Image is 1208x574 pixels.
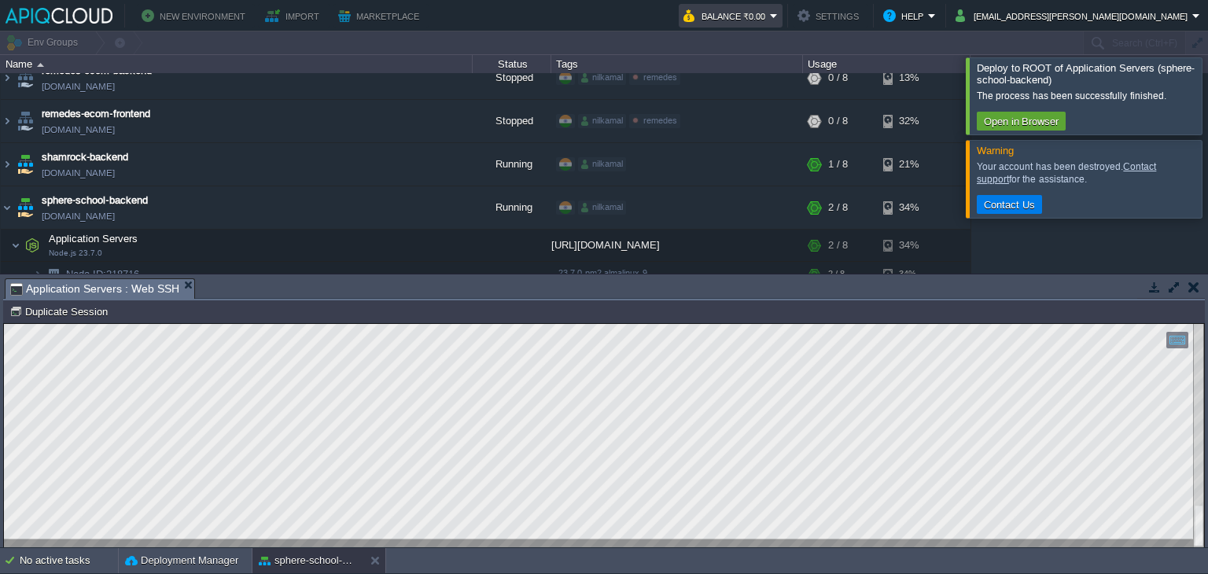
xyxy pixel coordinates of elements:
span: Warning [977,145,1014,156]
span: Node ID: [66,268,106,280]
div: Status [473,55,551,73]
a: [DOMAIN_NAME] [42,208,115,224]
img: AMDAwAAAACH5BAEAAAAALAAAAAABAAEAAAICRAEAOw== [1,100,13,142]
button: Balance ₹0.00 [683,6,770,25]
div: nilkamal [578,71,626,85]
button: sphere-school-backend [259,553,358,568]
div: Stopped [473,57,551,99]
div: nilkamal [578,114,626,128]
div: 13% [883,57,934,99]
img: AMDAwAAAACH5BAEAAAAALAAAAAABAAEAAAICRAEAOw== [37,63,44,67]
div: nilkamal [578,201,626,215]
div: 0 / 8 [828,57,848,99]
button: New Environment [142,6,250,25]
button: Marketplace [338,6,424,25]
div: [URL][DOMAIN_NAME] [551,230,803,261]
a: Node ID:218716 [64,267,142,281]
div: Running [473,143,551,186]
button: Help [883,6,928,25]
a: remedes-ecom-frontend [42,106,150,122]
a: [DOMAIN_NAME] [42,79,115,94]
img: AMDAwAAAACH5BAEAAAAALAAAAAABAAEAAAICRAEAOw== [33,262,42,286]
img: AMDAwAAAACH5BAEAAAAALAAAAAABAAEAAAICRAEAOw== [14,100,36,142]
div: 0 / 8 [828,100,848,142]
div: Usage [804,55,970,73]
div: 32% [883,100,934,142]
span: Deploy to ROOT of Application Servers (sphere-school-backend) [977,62,1195,86]
div: nilkamal [578,157,626,171]
div: 2 / 8 [828,262,845,286]
img: AMDAwAAAACH5BAEAAAAALAAAAAABAAEAAAICRAEAOw== [21,230,43,261]
span: 23.7.0-pm2-almalinux-9 [558,268,647,278]
div: Tags [552,55,802,73]
button: Import [265,6,324,25]
div: No active tasks [20,548,118,573]
img: AMDAwAAAACH5BAEAAAAALAAAAAABAAEAAAICRAEAOw== [1,57,13,99]
button: Deployment Manager [125,553,238,568]
img: AMDAwAAAACH5BAEAAAAALAAAAAABAAEAAAICRAEAOw== [14,57,36,99]
span: remedes [643,116,677,125]
button: Contact Us [979,197,1040,212]
div: 2 / 8 [828,186,848,229]
a: shamrock-backend [42,149,128,165]
span: Node.js 23.7.0 [49,248,102,258]
div: Stopped [473,100,551,142]
a: [DOMAIN_NAME] [42,122,115,138]
img: AMDAwAAAACH5BAEAAAAALAAAAAABAAEAAAICRAEAOw== [11,230,20,261]
button: Duplicate Session [9,304,112,318]
button: [EMAIL_ADDRESS][PERSON_NAME][DOMAIN_NAME] [956,6,1192,25]
button: Open in Browser [979,114,1063,128]
div: The process has been successfully finished. [977,90,1198,102]
div: Your account has been destroyed. for the assistance. [977,160,1198,186]
div: 2 / 8 [828,230,848,261]
img: APIQCloud [6,8,112,24]
div: 34% [883,262,934,286]
div: Running [473,186,551,229]
img: AMDAwAAAACH5BAEAAAAALAAAAAABAAEAAAICRAEAOw== [42,262,64,286]
span: remedes [643,72,677,82]
span: Application Servers : Web SSH [10,279,179,299]
a: [DOMAIN_NAME] [42,165,115,181]
span: Application Servers [47,232,140,245]
div: 21% [883,143,934,186]
span: 218716 [64,267,142,281]
img: AMDAwAAAACH5BAEAAAAALAAAAAABAAEAAAICRAEAOw== [14,143,36,186]
div: Name [2,55,472,73]
div: 1 / 8 [828,143,848,186]
img: AMDAwAAAACH5BAEAAAAALAAAAAABAAEAAAICRAEAOw== [14,186,36,229]
a: sphere-school-backend [42,193,148,208]
div: 34% [883,230,934,261]
a: Application ServersNode.js 23.7.0 [47,233,140,245]
div: 34% [883,186,934,229]
img: AMDAwAAAACH5BAEAAAAALAAAAAABAAEAAAICRAEAOw== [1,186,13,229]
img: AMDAwAAAACH5BAEAAAAALAAAAAABAAEAAAICRAEAOw== [1,143,13,186]
button: Settings [797,6,864,25]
